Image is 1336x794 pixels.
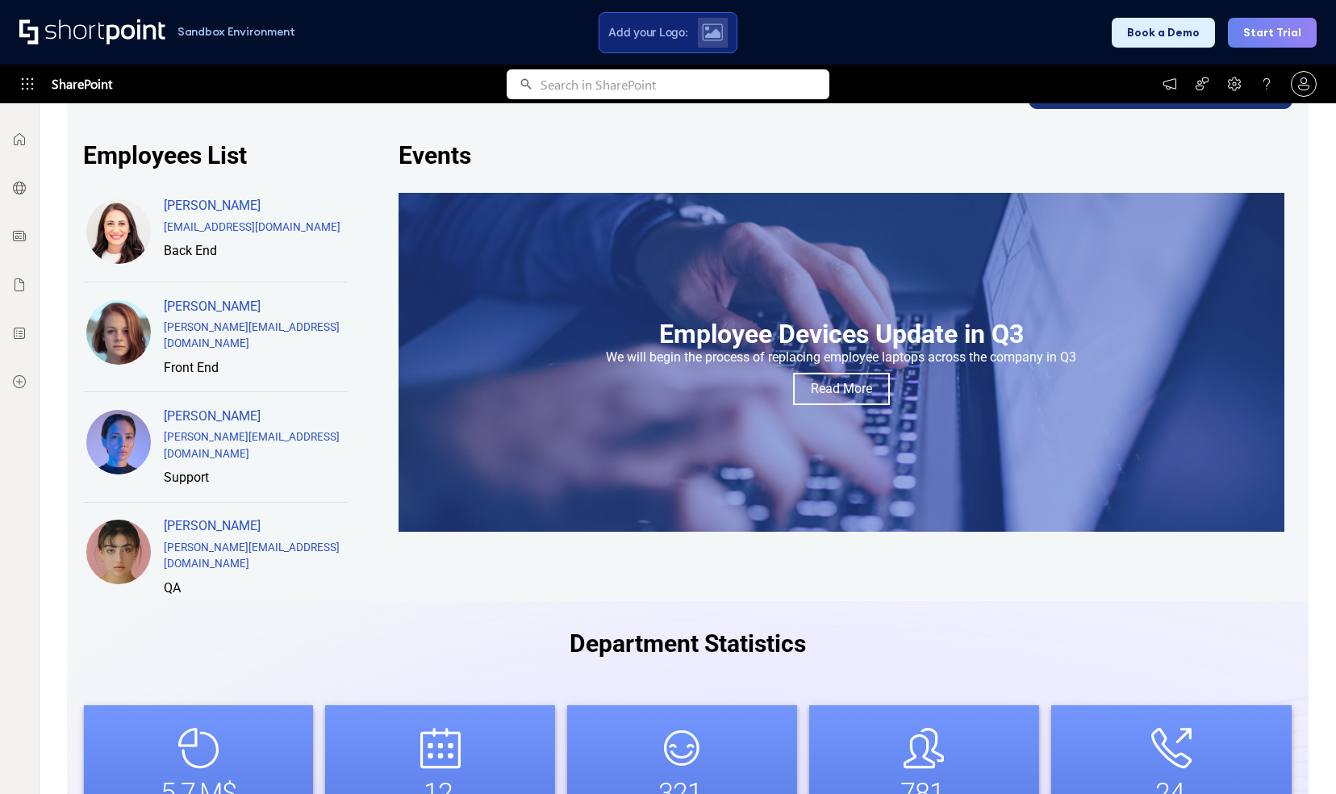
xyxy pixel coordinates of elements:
div: Back End [164,241,344,261]
img: Upload logo [702,23,723,41]
iframe: Chat Widget [1255,717,1336,794]
div: [PERSON_NAME] [164,516,344,536]
strong: Events [399,141,471,169]
div: [EMAIL_ADDRESS][DOMAIN_NAME] [164,219,344,235]
strong: Department Statistics [570,629,806,658]
button: Start Trial [1228,18,1317,48]
input: Search in SharePoint [541,69,829,99]
button: Book a Demo [1112,18,1215,48]
a: Read More [793,373,890,405]
div: QA [164,579,344,598]
div: [PERSON_NAME][EMAIL_ADDRESS][DOMAIN_NAME] [164,539,344,572]
div: [PERSON_NAME][EMAIL_ADDRESS][DOMAIN_NAME] [164,428,344,462]
strong: Employees List [83,141,247,169]
div: [PERSON_NAME] [164,297,344,316]
div: Support [164,468,344,487]
div: [PERSON_NAME] [164,196,344,215]
h1: Sandbox Environment [177,27,295,36]
div: [PERSON_NAME] [164,407,344,426]
div: Employee Devices Update in Q3 [463,319,1220,349]
div: [PERSON_NAME][EMAIL_ADDRESS][DOMAIN_NAME] [164,319,344,352]
div: Front End [164,358,344,378]
span: SharePoint [52,65,112,103]
div: We will begin the process of replacing employee laptops across the company in Q3 [463,349,1220,365]
span: Add your Logo: [608,25,687,40]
